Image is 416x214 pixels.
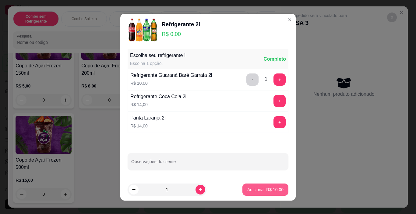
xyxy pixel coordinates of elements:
[131,161,285,167] input: Observações do cliente
[129,185,139,194] button: decrease-product-quantity
[196,185,205,194] button: increase-product-quantity
[247,187,284,193] p: Adicionar R$ 10,00
[273,95,286,107] button: add
[246,73,259,86] button: delete
[130,102,186,108] p: R$ 14,00
[130,52,185,59] div: Escolha seu refrigerante !
[130,72,212,79] div: Refrigerante Guaraná Baré Garrafa 2l
[130,114,166,122] div: Fanta Laranja 2l
[128,19,158,41] img: product-image
[162,20,200,29] div: Refrigerante 2l
[130,60,185,66] div: Escolha 1 opção.
[130,93,186,100] div: Refrigerante Coca Cola 2l
[242,184,288,196] button: Adicionar R$ 10,00
[273,116,286,128] button: add
[273,73,286,86] button: add
[265,75,267,83] div: 1
[162,30,200,38] p: R$ 0,00
[285,15,294,25] button: Close
[130,123,166,129] p: R$ 14,00
[263,55,286,63] div: Completo
[130,80,212,86] p: R$ 10,00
